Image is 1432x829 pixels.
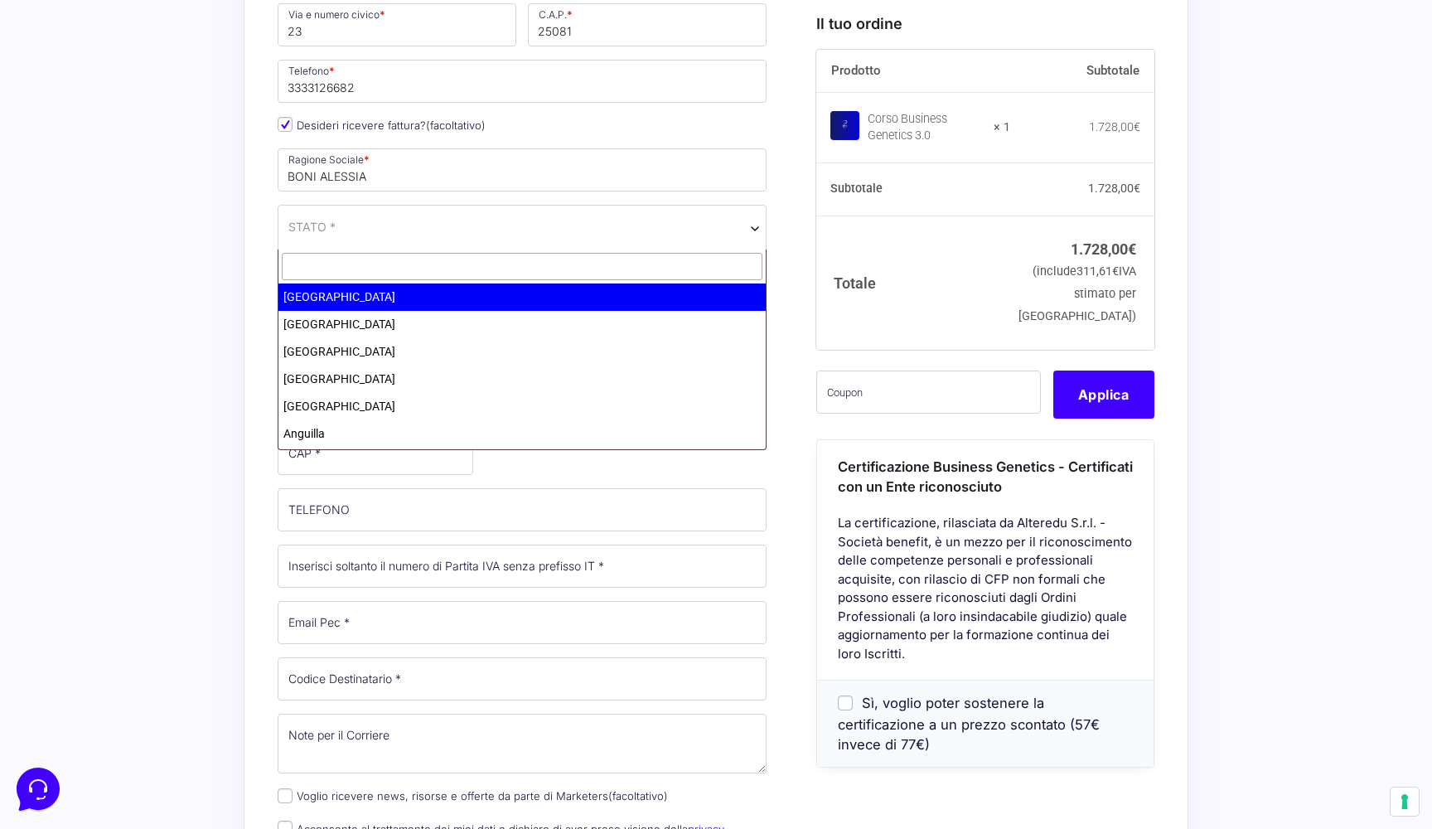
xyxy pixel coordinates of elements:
li: [GEOGRAPHIC_DATA] [278,284,766,311]
button: Aiuto [216,532,318,570]
input: CAP * [278,432,473,475]
input: Codice Destinatario * [278,657,767,701]
button: Home [13,532,115,570]
button: Inizia una conversazione [27,139,305,172]
input: Cerca un articolo... [37,241,271,258]
span: € [1112,264,1119,279]
span: Italia [278,205,767,253]
input: Voglio ricevere news, risorse e offerte da parte di Marketers(facoltativo) [278,788,293,803]
span: STATO * [288,218,336,235]
button: Applica [1053,370,1154,418]
span: € [1128,240,1136,257]
div: Corso Business Genetics 3.0 [868,111,984,144]
input: Ragione Sociale * [278,148,767,191]
img: dark [27,93,60,126]
span: Italia [288,218,756,235]
li: Antartide [278,448,766,475]
span: Inizia una conversazione [108,149,244,162]
bdi: 1.728,00 [1089,120,1140,133]
span: Le tue conversazioni [27,66,141,80]
th: Prodotto [816,50,1011,93]
label: Desideri ricevere fattura? [278,119,486,132]
img: dark [53,93,86,126]
th: Totale [816,216,1011,349]
span: Trova una risposta [27,206,129,219]
th: Subtotale [816,162,1011,216]
span: € [1134,182,1140,195]
li: [GEOGRAPHIC_DATA] [278,366,766,393]
input: TELEFONO [278,488,767,531]
button: Le tue preferenze relative al consenso per le tecnologie di tracciamento [1391,788,1419,816]
th: Subtotale [1010,50,1154,93]
img: dark [80,93,113,126]
input: Sì, voglio poter sostenere la certificazione a un prezzo scontato (57€ invece di 77€) [838,695,853,710]
input: Coupon [816,370,1041,413]
span: € [1134,120,1140,133]
li: [GEOGRAPHIC_DATA] [278,393,766,420]
div: La certificazione, rilasciata da Alteredu S.r.l. - Società benefit, è un mezzo per il riconoscime... [817,514,1154,680]
span: Certificazione Business Genetics - Certificati con un Ente riconosciuto [838,458,1133,495]
button: Messaggi [115,532,217,570]
input: C.A.P. * [528,3,767,46]
span: (facoltativo) [426,119,486,132]
a: Apri Centro Assistenza [177,206,305,219]
input: Telefono * [278,60,767,103]
input: Inserisci soltanto il numero di Partita IVA senza prefisso IT * [278,545,767,588]
bdi: 1.728,00 [1088,182,1140,195]
p: Aiuto [255,555,279,570]
h3: Il tuo ordine [816,12,1154,35]
h2: Ciao da Marketers 👋 [13,13,278,40]
input: Via e numero civico * [278,3,516,46]
input: Email Pec * [278,601,767,644]
iframe: Customerly Messenger Launcher [13,764,63,814]
small: (include IVA stimato per [GEOGRAPHIC_DATA]) [1018,264,1136,323]
li: [GEOGRAPHIC_DATA] [278,311,766,338]
strong: × 1 [994,119,1010,136]
input: Desideri ricevere fattura?(facoltativo) [278,117,293,132]
li: Anguilla [278,420,766,448]
p: Home [50,555,78,570]
img: Corso Business Genetics 3.0 [830,110,859,139]
span: 311,61 [1076,264,1119,279]
label: Voglio ricevere news, risorse e offerte da parte di Marketers [278,789,668,802]
p: Messaggi [143,555,188,570]
bdi: 1.728,00 [1071,240,1136,257]
span: (facoltativo) [608,789,668,802]
li: [GEOGRAPHIC_DATA] [278,338,766,366]
span: Sì, voglio poter sostenere la certificazione a un prezzo scontato (57€ invece di 77€) [838,695,1100,753]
